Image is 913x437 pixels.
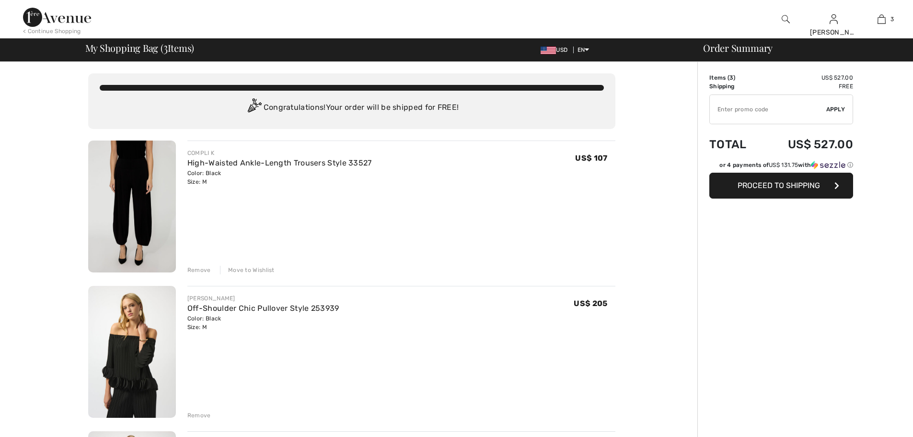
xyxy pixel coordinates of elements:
td: Total [709,128,762,161]
span: USD [541,47,571,53]
td: Items ( ) [709,73,762,82]
div: COMPLI K [187,149,372,157]
div: Move to Wishlist [220,266,275,274]
span: EN [578,47,589,53]
img: US Dollar [541,47,556,54]
div: or 4 payments ofUS$ 131.75withSezzle Click to learn more about Sezzle [709,161,853,173]
span: 3 [890,15,894,24]
div: Color: Black Size: M [187,314,339,331]
div: Congratulations! Your order will be shipped for FREE! [100,98,604,118]
a: Sign In [830,14,838,24]
img: Sezzle [811,161,845,169]
img: Off-Shoulder Chic Pullover Style 253939 [88,286,176,418]
span: US$ 107 [575,154,607,163]
span: My Shopping Bag ( Items) [85,43,195,53]
a: Off-Shoulder Chic Pullover Style 253939 [187,304,339,313]
div: < Continue Shopping [23,27,81,35]
span: Apply [826,105,845,114]
td: US$ 527.00 [762,128,853,161]
td: Shipping [709,82,762,91]
img: search the website [782,13,790,25]
td: Free [762,82,853,91]
span: US$ 131.75 [769,162,798,168]
img: 1ère Avenue [23,8,91,27]
img: My Bag [878,13,886,25]
input: Promo code [710,95,826,124]
span: Proceed to Shipping [738,181,820,190]
span: US$ 205 [574,299,607,308]
td: US$ 527.00 [762,73,853,82]
img: High-Waisted Ankle-Length Trousers Style 33527 [88,141,176,272]
div: Order Summary [692,43,907,53]
div: [PERSON_NAME] [187,294,339,303]
img: My Info [830,13,838,25]
span: 3 [729,74,733,81]
a: 3 [858,13,905,25]
div: Color: Black Size: M [187,169,372,186]
span: 3 [163,41,168,53]
img: Congratulation2.svg [244,98,264,118]
div: Remove [187,266,211,274]
button: Proceed to Shipping [709,173,853,199]
a: High-Waisted Ankle-Length Trousers Style 33527 [187,158,372,167]
div: [PERSON_NAME] [810,27,857,37]
div: or 4 payments of with [719,161,853,169]
div: Remove [187,411,211,420]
